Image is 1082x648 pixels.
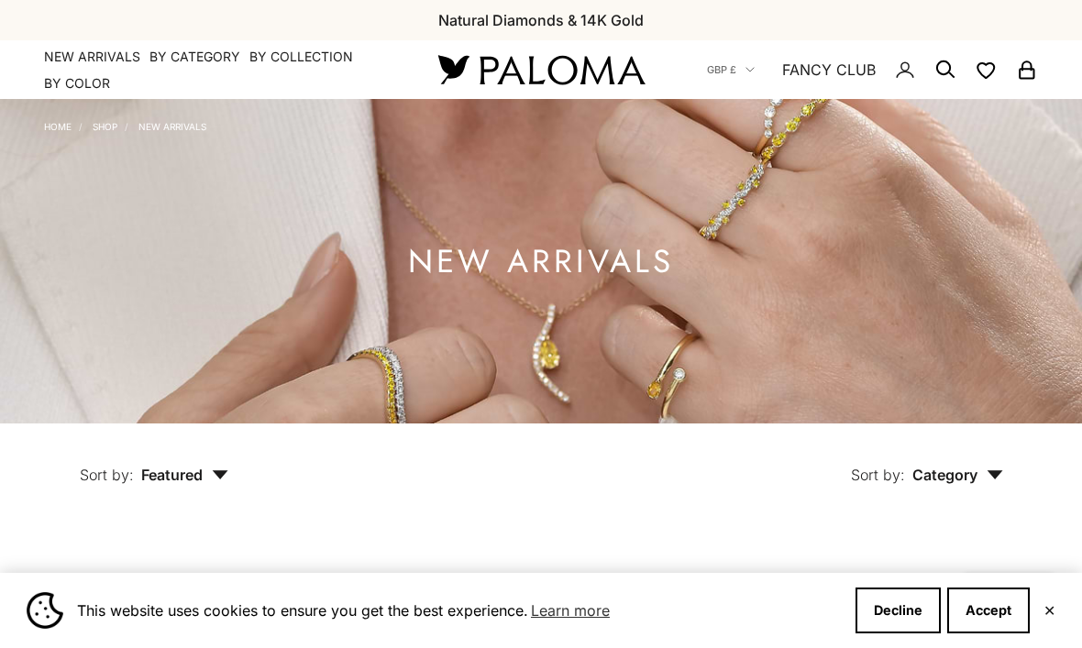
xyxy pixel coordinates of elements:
[782,58,876,82] a: FANCY CLUB
[249,48,353,66] summary: By Collection
[912,466,1003,484] span: Category
[38,423,270,500] button: Sort by: Featured
[27,592,63,629] img: Cookie banner
[93,121,117,132] a: Shop
[947,588,1030,633] button: Accept
[707,61,755,78] button: GBP £
[77,597,841,624] span: This website uses cookies to ensure you get the best experience.
[707,61,736,78] span: GBP £
[707,40,1038,99] nav: Secondary navigation
[138,121,206,132] a: NEW ARRIVALS
[856,588,941,633] button: Decline
[80,466,134,484] span: Sort by:
[44,48,394,93] nav: Primary navigation
[438,8,644,32] p: Natural Diamonds & 14K Gold
[44,74,110,93] summary: By Color
[528,597,613,624] a: Learn more
[1043,605,1055,616] button: Close
[851,466,905,484] span: Sort by:
[44,121,72,132] a: Home
[408,250,674,273] h1: NEW ARRIVALS
[44,117,206,132] nav: Breadcrumb
[149,48,240,66] summary: By Category
[141,466,228,484] span: Featured
[809,423,1045,500] button: Sort by: Category
[44,48,140,66] a: NEW ARRIVALS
